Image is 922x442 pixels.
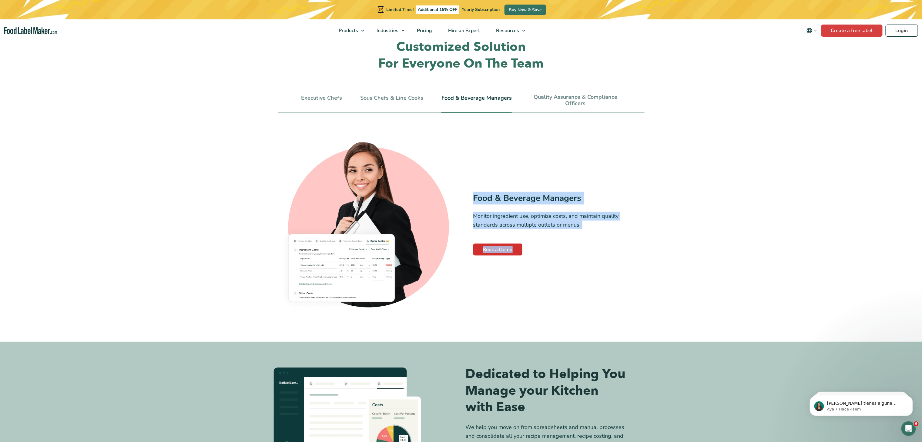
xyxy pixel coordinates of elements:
p: Monitor ingredient use, optimize costs, and maintain quality standards across multiple outlets or... [473,212,645,229]
span: Additional 15% OFF [416,5,459,14]
li: Quality Assurance & Compliance Officers [530,94,621,113]
a: Food & Beverage Managers [441,95,512,101]
a: Executive Chefs [301,95,342,101]
a: Buy Now & Save [505,5,546,15]
a: Create a free label [821,25,883,37]
a: Login [886,25,918,37]
h2: Dedicated to Helping You Manage your Kitchen with Ease [465,366,625,416]
span: Industries [375,27,399,34]
a: Book a Demo [473,244,522,256]
button: Change language [802,25,821,37]
a: Hire an Expert [440,19,487,42]
a: Food Label Maker homepage [4,27,57,34]
span: Pricing [415,27,433,34]
span: Products [337,27,359,34]
h2: Customized Solution For Everyone On The Team [278,39,645,72]
a: Sous Chefs & Line Cooks [360,95,423,101]
div: Food & Beverage Managers [278,135,645,313]
li: Sous Chefs & Line Cooks [360,94,423,113]
li: Executive Chefs [301,94,342,113]
a: Products [331,19,367,42]
span: Limited Time! [386,7,414,12]
a: Quality Assurance & Compliance Officers [530,94,621,107]
li: Food & Beverage Managers [441,94,512,113]
span: Hire an Expert [446,27,481,34]
span: Resources [494,27,520,34]
a: Pricing [409,19,439,42]
a: Industries [369,19,407,42]
iframe: Intercom notifications mensaje [801,383,922,426]
a: Resources [488,19,528,42]
span: Yearly Subscription [462,7,500,12]
iframe: Intercom live chat [901,421,916,436]
span: 6 [914,421,919,426]
h3: Food & Beverage Managers [473,192,645,204]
